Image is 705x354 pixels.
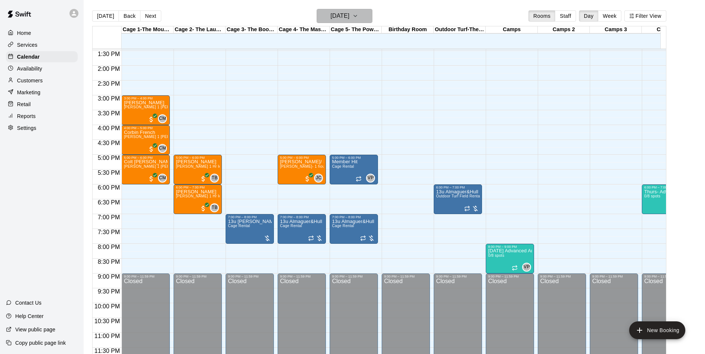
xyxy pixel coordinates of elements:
[555,10,576,22] button: Staff
[488,275,532,278] div: 9:00 PM – 11:59 PM
[17,53,40,60] p: Calendar
[278,155,326,184] div: 5:00 PM – 6:00 PM: Zane Kelly Lesson/ PD Sunday Dontae
[17,124,36,132] p: Settings
[124,156,168,160] div: 5:00 PM – 6:00 PM
[124,275,168,278] div: 9:00 PM – 11:59 PM
[434,184,482,214] div: 6:00 PM – 7:00 PM: 13u Almaguer&Hull
[211,174,217,182] span: TB
[96,244,122,250] span: 8:00 PM
[17,29,31,37] p: Home
[96,125,122,131] span: 4:00 PM
[96,170,122,176] span: 5:30 PM
[96,199,122,206] span: 6:30 PM
[6,75,78,86] div: Customers
[159,145,166,152] span: CM
[96,66,122,72] span: 2:00 PM
[96,229,122,235] span: 7:30 PM
[161,114,167,123] span: Chad Massengale
[93,303,122,309] span: 10:00 PM
[200,205,207,212] span: All customers have paid
[382,26,434,33] div: Birthday Room
[148,116,155,123] span: All customers have paid
[96,81,122,87] span: 2:30 PM
[96,214,122,220] span: 7:00 PM
[161,174,167,183] span: Chad Massengale
[96,110,122,117] span: 3:30 PM
[280,224,302,228] span: Cage Rental
[96,288,122,295] span: 9:30 PM
[93,318,122,324] span: 10:30 PM
[93,348,122,354] span: 11:30 PM
[211,204,217,212] span: TB
[17,77,43,84] p: Customers
[96,184,122,191] span: 6:00 PM
[642,184,690,214] div: 6:00 PM – 7:00 PM: Thurs- Advanced Hitting w/ Ronnie Thames ages 10-14
[176,164,260,168] span: [PERSON_NAME] 1 Hr lesson (Hitting, fielding)
[228,275,272,278] div: 9:00 PM – 11:59 PM
[644,275,688,278] div: 9:00 PM – 11:59 PM
[332,275,376,278] div: 9:00 PM – 11:59 PM
[332,164,354,168] span: Cage Rental
[332,215,376,219] div: 7:00 PM – 8:00 PM
[304,175,311,183] span: All customers have paid
[644,194,660,198] span: 0/8 spots filled
[356,176,362,182] span: Recurring event
[6,63,78,74] a: Availability
[148,145,155,153] span: All customers have paid
[96,259,122,265] span: 8:30 PM
[6,122,78,134] a: Settings
[6,87,78,98] div: Marketing
[15,299,42,307] p: Contact Us
[369,174,375,183] span: Vault Performance
[122,95,170,125] div: 3:00 PM – 4:00 PM: Grayson Moore
[124,135,259,139] span: [PERSON_NAME] 1 [PERSON_NAME] (pitching, hitting, catching or fielding)
[644,186,688,189] div: 6:00 PM – 7:00 PM
[122,26,174,33] div: Cage 1-The Mound Lab
[332,156,376,160] div: 5:00 PM – 6:00 PM
[6,111,78,122] a: Reports
[119,10,140,22] button: Back
[6,99,78,110] a: Retail
[176,275,220,278] div: 9:00 PM – 11:59 PM
[330,155,378,184] div: 5:00 PM – 6:00 PM: Member Hit
[488,253,504,258] span: 0/8 spots filled
[368,174,374,182] span: VP
[540,275,584,278] div: 9:00 PM – 11:59 PM
[436,186,480,189] div: 6:00 PM – 7:00 PM
[624,10,666,22] button: Filter View
[17,41,38,49] p: Services
[161,144,167,153] span: Chad Massengale
[213,203,219,212] span: Trent Bowles
[6,51,78,62] a: Calendar
[486,26,538,33] div: Camps
[512,265,518,271] span: Recurring event
[330,11,349,21] h6: [DATE]
[158,114,167,123] div: Chad Massengale
[384,275,428,278] div: 9:00 PM – 11:59 PM
[96,140,122,146] span: 4:30 PM
[436,275,480,278] div: 9:00 PM – 11:59 PM
[93,333,122,339] span: 11:00 PM
[15,339,66,347] p: Copy public page link
[124,105,259,109] span: [PERSON_NAME] 1 [PERSON_NAME] (pitching, hitting, catching or fielding)
[330,26,382,33] div: Cage 5- The Power Alley
[332,224,354,228] span: Cage Rental
[590,26,642,33] div: Camps 3
[96,51,122,57] span: 1:30 PM
[330,214,378,244] div: 7:00 PM – 8:00 PM: 13u Almaguer&Hull
[598,10,621,22] button: Week
[122,125,170,155] div: 4:00 PM – 5:00 PM: Corbin French
[148,175,155,183] span: All customers have paid
[280,215,324,219] div: 7:00 PM – 8:00 PM
[15,326,55,333] p: View public page
[314,174,323,183] div: Jacob Coats
[280,156,324,160] div: 5:00 PM – 6:00 PM
[140,10,161,22] button: Next
[579,10,598,22] button: Day
[174,184,222,214] div: 6:00 PM – 7:00 PM: Lawson Stiffler
[159,115,166,122] span: CM
[434,26,486,33] div: Outdoor Turf-The Yard
[464,206,470,212] span: Recurring event
[278,214,326,244] div: 7:00 PM – 8:00 PM: 13u Almaguer&Hull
